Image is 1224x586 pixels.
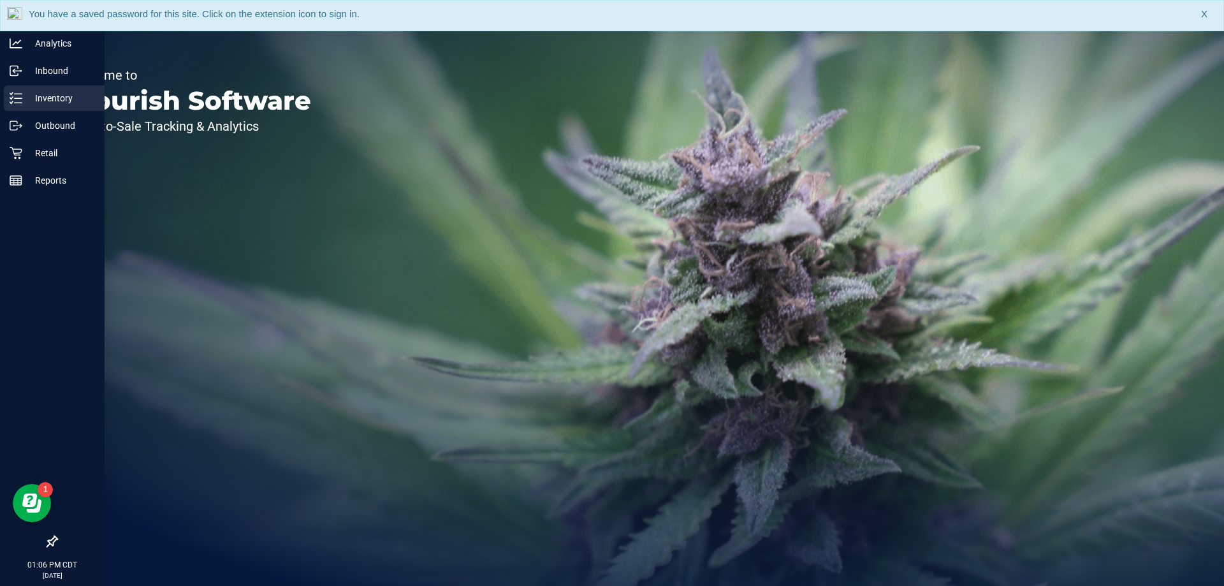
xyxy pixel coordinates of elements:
[22,91,99,106] p: Inventory
[7,7,22,24] img: notLoggedInIcon.png
[22,173,99,188] p: Reports
[29,8,360,19] span: You have a saved password for this site. Click on the extension icon to sign in.
[69,69,311,82] p: Welcome to
[38,482,53,497] iframe: Resource center unread badge
[6,559,99,571] p: 01:06 PM CDT
[10,147,22,159] inline-svg: Retail
[13,484,51,522] iframe: Resource center
[22,63,99,78] p: Inbound
[10,92,22,105] inline-svg: Inventory
[69,120,311,133] p: Seed-to-Sale Tracking & Analytics
[10,119,22,132] inline-svg: Outbound
[1201,7,1207,22] span: X
[10,174,22,187] inline-svg: Reports
[69,88,311,114] p: Flourish Software
[10,64,22,77] inline-svg: Inbound
[22,36,99,51] p: Analytics
[6,571,99,580] p: [DATE]
[22,118,99,133] p: Outbound
[22,145,99,161] p: Retail
[10,37,22,50] inline-svg: Analytics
